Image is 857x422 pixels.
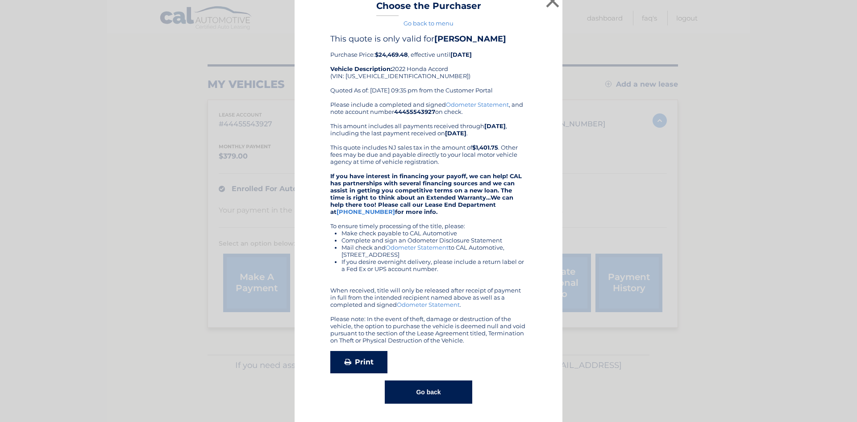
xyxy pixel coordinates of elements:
b: [DATE] [450,51,472,58]
b: [DATE] [484,122,506,130]
button: Go back [385,380,472,404]
li: If you desire overnight delivery, please include a return label or a Fed Ex or UPS account number. [341,258,527,272]
b: [PERSON_NAME] [434,34,506,44]
b: [DATE] [445,130,466,137]
strong: Vehicle Description: [330,65,392,72]
div: Purchase Price: , effective until 2022 Honda Accord (VIN: [US_VEHICLE_IDENTIFICATION_NUMBER]) Quo... [330,34,527,101]
li: Complete and sign an Odometer Disclosure Statement [341,237,527,244]
b: $1,401.75 [472,144,498,151]
a: Go back to menu [404,20,453,27]
a: Odometer Statement [446,101,509,108]
b: $24,469.48 [375,51,408,58]
li: Mail check and to CAL Automotive, [STREET_ADDRESS] [341,244,527,258]
a: [PHONE_NUMBER] [337,208,395,215]
div: Please include a completed and signed , and note account number on check. This amount includes al... [330,101,527,344]
li: Make check payable to CAL Automotive [341,230,527,237]
b: 44455543927 [394,108,435,115]
a: Odometer Statement [397,301,460,308]
a: Print [330,351,387,373]
a: Odometer Statement [386,244,449,251]
strong: If you have interest in financing your payoff, we can help! CAL has partnerships with several fin... [330,172,522,215]
h4: This quote is only valid for [330,34,527,44]
h3: Choose the Purchaser [376,0,481,16]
